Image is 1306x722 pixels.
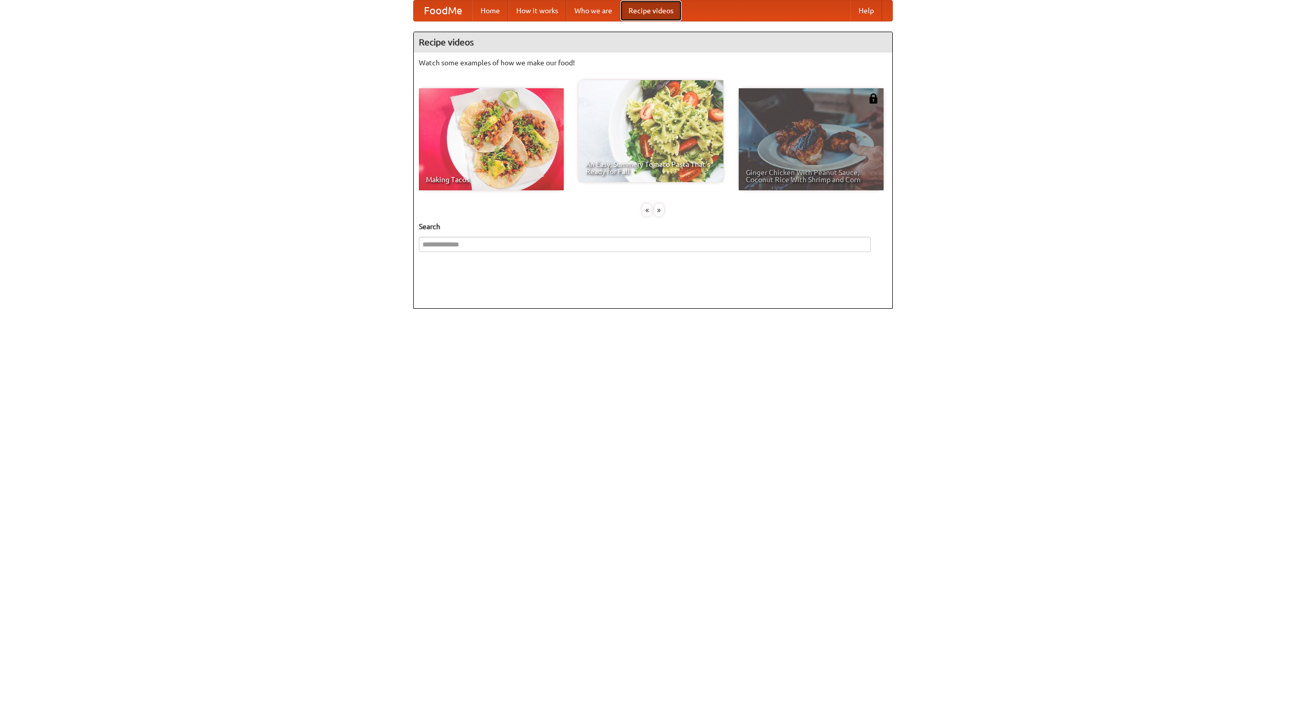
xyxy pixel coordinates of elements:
a: Who we are [566,1,620,21]
h5: Search [419,221,887,232]
h4: Recipe videos [414,32,892,53]
p: Watch some examples of how we make our food! [419,58,887,68]
div: « [642,204,651,216]
a: Home [472,1,508,21]
span: Making Tacos [426,176,557,183]
img: 483408.png [868,93,878,104]
a: Recipe videos [620,1,682,21]
a: FoodMe [414,1,472,21]
a: Making Tacos [419,88,564,190]
div: » [655,204,664,216]
a: An Easy, Summery Tomato Pasta That's Ready for Fall [579,80,723,182]
a: How it works [508,1,566,21]
a: Help [850,1,882,21]
span: An Easy, Summery Tomato Pasta That's Ready for Fall [586,161,716,175]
